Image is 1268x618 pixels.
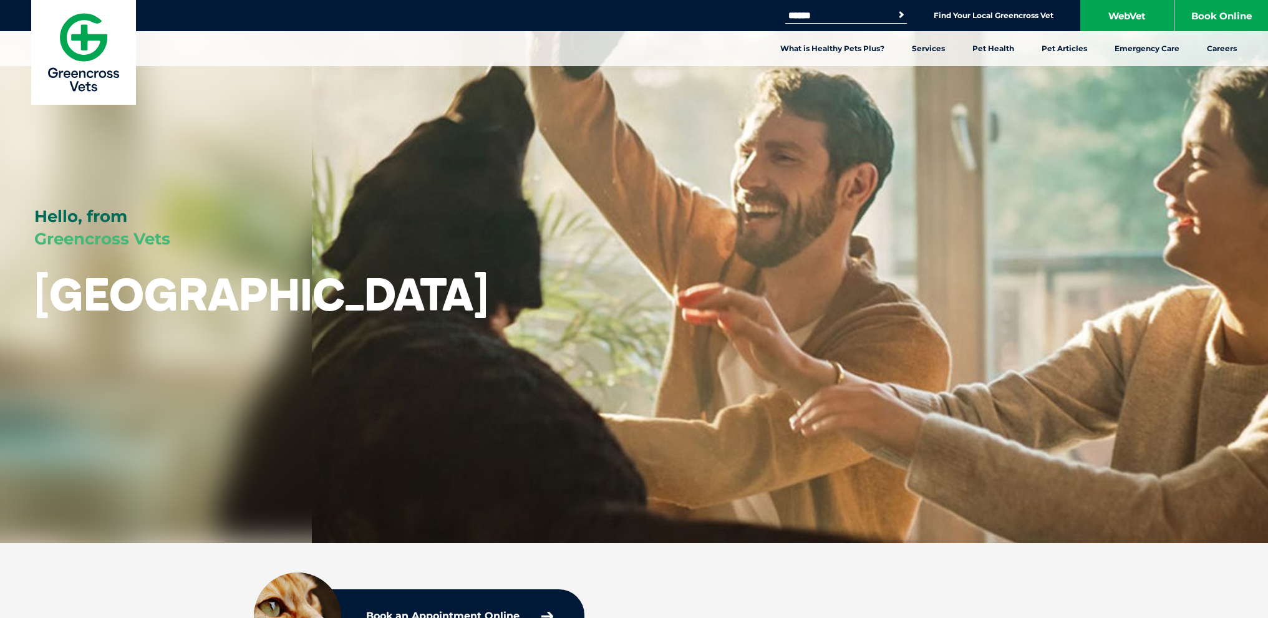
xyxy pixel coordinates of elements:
a: Emergency Care [1101,31,1193,66]
a: Pet Health [959,31,1028,66]
a: Careers [1193,31,1251,66]
a: Pet Articles [1028,31,1101,66]
a: Find Your Local Greencross Vet [934,11,1053,21]
span: Hello, from [34,206,127,226]
h1: [GEOGRAPHIC_DATA] [34,269,488,319]
a: What is Healthy Pets Plus? [767,31,898,66]
span: Greencross Vets [34,229,170,249]
a: Services [898,31,959,66]
button: Search [895,9,907,21]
